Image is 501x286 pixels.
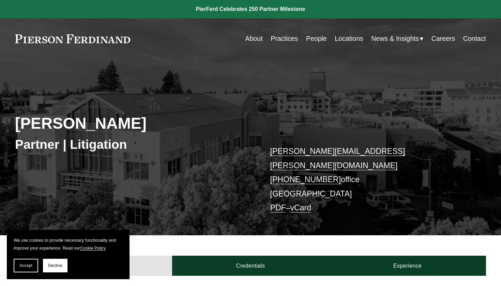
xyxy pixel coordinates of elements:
[19,263,32,268] span: Accept
[14,237,123,252] p: We use cookies to provide necessary functionality and improve your experience. Read our .
[371,33,419,45] span: News & Insights
[270,144,467,215] p: office [GEOGRAPHIC_DATA] –
[290,203,311,212] a: vCard
[271,32,298,45] a: Practices
[43,259,67,272] button: Decline
[329,256,486,276] a: Experience
[48,263,62,268] span: Decline
[7,230,130,279] section: Cookie banner
[80,246,106,251] a: Cookie Policy
[371,32,423,45] a: folder dropdown
[172,256,329,276] a: Credentials
[15,114,250,133] h2: [PERSON_NAME]
[15,137,250,152] h3: Partner | Litigation
[270,147,405,170] a: [PERSON_NAME][EMAIL_ADDRESS][PERSON_NAME][DOMAIN_NAME]
[270,175,341,184] a: [PHONE_NUMBER]
[463,32,486,45] a: Contact
[335,32,363,45] a: Locations
[306,32,327,45] a: People
[431,32,455,45] a: Careers
[270,203,286,212] a: PDF
[245,32,263,45] a: About
[14,259,38,272] button: Accept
